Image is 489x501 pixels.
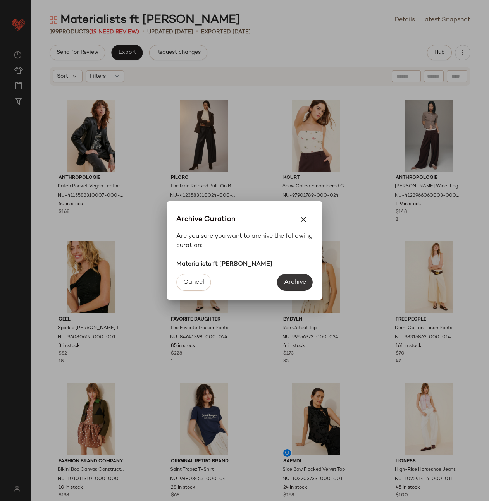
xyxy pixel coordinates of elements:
[183,279,204,286] span: Cancel
[277,274,313,291] button: Archive
[176,274,211,291] button: Cancel
[176,232,313,269] div: Are you sure you want to archive the following curation:
[176,261,272,268] b: Materialists ft [PERSON_NAME]
[176,214,236,225] span: Archive Curation
[284,279,306,286] span: Archive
